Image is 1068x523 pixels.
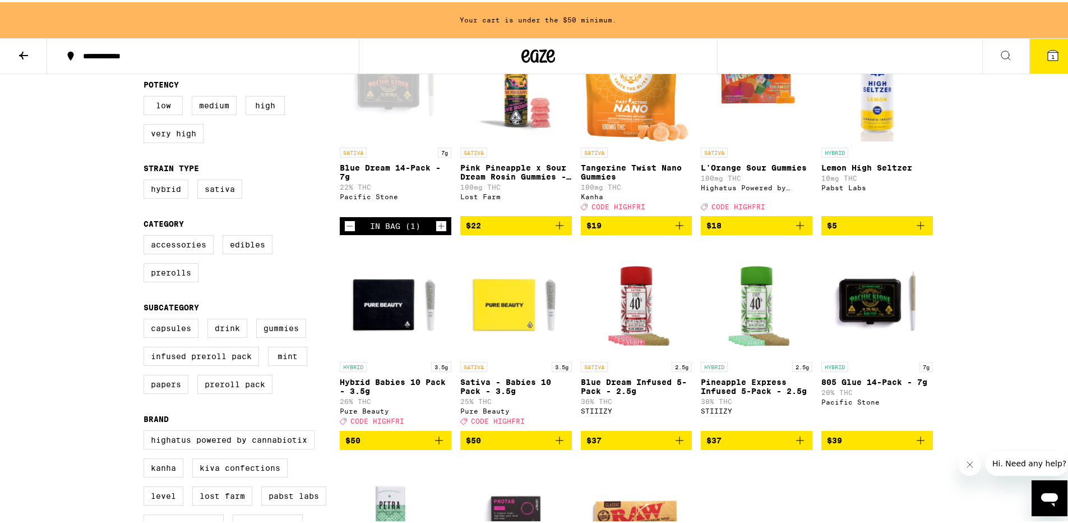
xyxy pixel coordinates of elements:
[340,396,451,403] p: 26% THC
[821,429,933,448] button: Add to bag
[701,242,812,354] img: STIIIZY - Pineapple Express Infused 5-Pack - 2.5g
[821,396,933,403] div: Pacific Stone
[144,261,198,280] label: Prerolls
[827,219,837,228] span: $5
[821,172,933,180] p: 10mg THC
[821,27,933,140] img: Pabst Labs - Lemon High Seltzer
[581,181,692,189] p: 100mg THC
[821,161,933,170] p: Lemon High Seltzer
[821,375,933,384] p: 805 Glue 14-Pack - 7g
[144,345,259,364] label: Infused Preroll Pack
[581,242,692,354] img: STIIIZY - Blue Dream Infused 5-Pack - 2.5g
[460,191,572,198] div: Lost Farm
[460,181,572,189] p: 100mg THC
[581,214,692,233] button: Add to bag
[144,162,199,171] legend: Strain Type
[144,373,188,392] label: Papers
[581,242,692,428] a: Open page for Blue Dream Infused 5-Pack - 2.5g from STIIIZY
[144,177,188,196] label: Hybrid
[821,387,933,394] p: 20% THC
[584,27,689,140] img: Kanha - Tangerine Twist Nano Gummies
[144,78,179,87] legend: Potency
[344,218,355,230] button: Decrement
[701,214,812,233] button: Add to bag
[827,434,842,443] span: $39
[586,219,602,228] span: $19
[701,182,812,189] div: Highatus Powered by Cannabiotix
[460,429,572,448] button: Add to bag
[821,242,933,354] img: Pacific Stone - 805 Glue 14-Pack - 7g
[821,214,933,233] button: Add to bag
[460,161,572,179] p: Pink Pineapple x Sour Dream Rosin Gummies - 100mg
[460,375,572,393] p: Sativa - Babies 10 Pack - 3.5g
[821,360,848,370] p: HYBRID
[340,145,367,155] p: SATIVA
[581,161,692,179] p: Tangerine Twist Nano Gummies
[706,219,722,228] span: $18
[340,191,451,198] div: Pacific Stone
[701,375,812,393] p: Pineapple Express Infused 5-Pack - 2.5g
[460,360,487,370] p: SATIVA
[460,405,572,412] div: Pure Beauty
[460,214,572,233] button: Add to bag
[144,301,199,310] legend: Subcategory
[701,360,728,370] p: HYBRID
[701,405,812,412] div: STIIIZY
[701,429,812,448] button: Add to bag
[581,145,608,155] p: SATIVA
[701,27,812,214] a: Open page for L'Orange Sour Gummies from Highatus Powered by Cannabiotix
[144,217,184,226] legend: Category
[350,416,404,423] span: CODE HIGHFRI
[340,242,451,354] img: Pure Beauty - Hybrid Babies 10 Pack - 3.5g
[701,242,812,428] a: Open page for Pineapple Express Infused 5-Pack - 2.5g from STIIIZY
[701,396,812,403] p: 38% THC
[207,316,247,336] label: Drink
[438,145,451,155] p: 7g
[1032,478,1067,514] iframe: Button to launch messaging window
[701,145,728,155] p: SATIVA
[581,375,692,393] p: Blue Dream Infused 5-Pack - 2.5g
[466,219,481,228] span: $22
[192,456,288,475] label: Kiva Confections
[246,94,285,113] label: High
[144,484,183,503] label: LEVEL
[340,360,367,370] p: HYBRID
[701,161,812,170] p: L'Orange Sour Gummies
[144,94,183,113] label: Low
[701,172,812,180] p: 100mg THC
[460,27,572,214] a: Open page for Pink Pineapple x Sour Dream Rosin Gummies - 100mg from Lost Farm
[223,233,272,252] label: Edibles
[340,181,451,189] p: 22% THC
[192,484,252,503] label: Lost Farm
[792,360,812,370] p: 2.5g
[340,429,451,448] button: Add to bag
[821,242,933,428] a: Open page for 805 Glue 14-Pack - 7g from Pacific Stone
[460,145,487,155] p: SATIVA
[919,360,933,370] p: 7g
[436,218,447,230] button: Increment
[581,405,692,412] div: STIIIZY
[552,360,572,370] p: 3.5g
[345,434,360,443] span: $50
[144,233,214,252] label: Accessories
[340,27,451,215] a: Open page for Blue Dream 14-Pack - 7g from Pacific Stone
[460,27,572,140] img: Lost Farm - Pink Pineapple x Sour Dream Rosin Gummies - 100mg
[261,484,326,503] label: Pabst Labs
[959,451,981,474] iframe: Close message
[431,360,451,370] p: 3.5g
[471,416,525,423] span: CODE HIGHFRI
[144,316,198,336] label: Capsules
[581,429,692,448] button: Add to bag
[144,412,169,421] legend: Brand
[460,396,572,403] p: 25% THC
[586,434,602,443] span: $37
[144,428,315,447] label: Highatus Powered by Cannabiotix
[701,27,812,140] img: Highatus Powered by Cannabiotix - L'Orange Sour Gummies
[581,27,692,214] a: Open page for Tangerine Twist Nano Gummies from Kanha
[460,242,572,428] a: Open page for Sativa - Babies 10 Pack - 3.5g from Pure Beauty
[197,373,272,392] label: Preroll Pack
[1051,51,1055,58] span: 1
[144,456,183,475] label: Kanha
[340,405,451,412] div: Pure Beauty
